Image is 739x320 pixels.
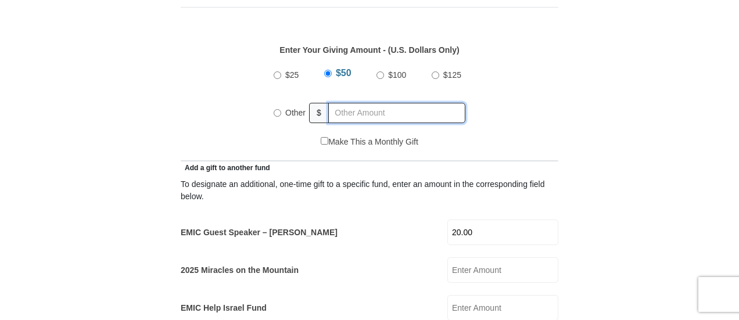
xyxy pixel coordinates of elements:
[181,178,558,203] div: To designate an additional, one-time gift to a specific fund, enter an amount in the correspondin...
[447,220,558,245] input: Enter Amount
[443,70,461,80] span: $125
[309,103,329,123] span: $
[388,70,406,80] span: $100
[181,164,270,172] span: Add a gift to another fund
[328,103,465,123] input: Other Amount
[336,68,351,78] span: $50
[447,257,558,283] input: Enter Amount
[321,137,328,145] input: Make This a Monthly Gift
[181,302,267,314] label: EMIC Help Israel Fund
[285,70,299,80] span: $25
[285,108,306,117] span: Other
[279,45,459,55] strong: Enter Your Giving Amount - (U.S. Dollars Only)
[321,136,418,148] label: Make This a Monthly Gift
[181,264,299,276] label: 2025 Miracles on the Mountain
[181,226,338,239] label: EMIC Guest Speaker – [PERSON_NAME]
